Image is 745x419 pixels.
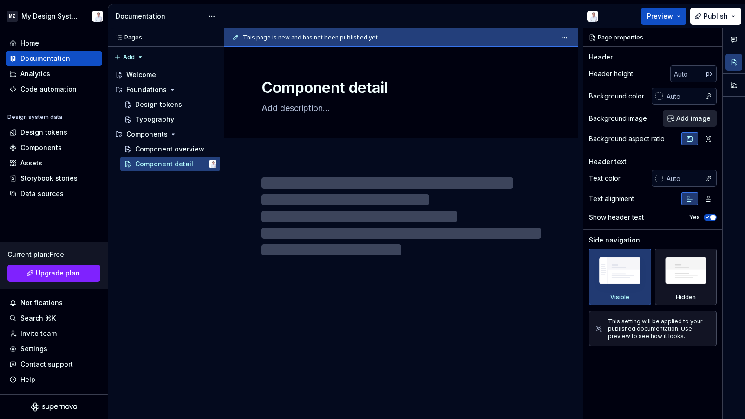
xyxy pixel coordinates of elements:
[135,159,193,169] div: Component detail
[589,114,647,123] div: Background image
[20,158,42,168] div: Assets
[7,250,100,259] div: Current plan : Free
[6,326,102,341] a: Invite team
[31,402,77,412] svg: Supernova Logo
[2,6,106,26] button: MZMy Design SystemChristian Heydt
[20,128,67,137] div: Design tokens
[120,157,220,171] a: Component detailChristian Heydt
[260,77,539,99] textarea: Component detail
[6,311,102,326] button: Search ⌘K
[589,52,613,62] div: Header
[6,186,102,201] a: Data sources
[116,12,203,21] div: Documentation
[20,39,39,48] div: Home
[92,11,103,22] img: Christian Heydt
[20,189,64,198] div: Data sources
[120,112,220,127] a: Typography
[704,12,728,21] span: Publish
[610,294,629,301] div: Visible
[20,360,73,369] div: Contact support
[20,54,70,63] div: Documentation
[6,36,102,51] a: Home
[589,174,621,183] div: Text color
[589,157,627,166] div: Header text
[608,318,711,340] div: This setting will be applied to your published documentation. Use preview to see how it looks.
[20,298,63,308] div: Notifications
[36,268,80,278] span: Upgrade plan
[6,171,102,186] a: Storybook stories
[6,341,102,356] a: Settings
[7,265,100,282] button: Upgrade plan
[135,144,204,154] div: Component overview
[6,372,102,387] button: Help
[6,156,102,170] a: Assets
[663,170,700,187] input: Auto
[655,249,717,305] div: Hidden
[589,134,665,144] div: Background aspect ratio
[243,34,379,41] span: This page is new and has not been published yet.
[6,82,102,97] a: Code automation
[690,8,741,25] button: Publish
[589,213,644,222] div: Show header text
[647,12,673,21] span: Preview
[6,51,102,66] a: Documentation
[120,97,220,112] a: Design tokens
[20,375,35,384] div: Help
[209,160,216,168] img: Christian Heydt
[6,125,102,140] a: Design tokens
[126,70,158,79] div: Welcome!
[663,88,700,105] input: Auto
[20,85,77,94] div: Code automation
[111,67,220,82] a: Welcome!
[111,127,220,142] div: Components
[6,140,102,155] a: Components
[111,51,146,64] button: Add
[689,214,700,221] label: Yes
[21,12,81,21] div: My Design System
[135,100,182,109] div: Design tokens
[20,329,57,338] div: Invite team
[589,92,644,101] div: Background color
[111,82,220,97] div: Foundations
[126,85,167,94] div: Foundations
[135,115,174,124] div: Typography
[126,130,168,139] div: Components
[20,69,50,79] div: Analytics
[20,143,62,152] div: Components
[120,142,220,157] a: Component overview
[6,357,102,372] button: Contact support
[676,294,696,301] div: Hidden
[676,114,711,123] span: Add image
[7,113,62,121] div: Design system data
[589,249,651,305] div: Visible
[6,66,102,81] a: Analytics
[587,11,598,22] img: Christian Heydt
[20,314,56,323] div: Search ⌘K
[7,11,18,22] div: MZ
[706,70,713,78] p: px
[111,34,142,41] div: Pages
[20,174,78,183] div: Storybook stories
[589,194,634,203] div: Text alignment
[20,344,47,354] div: Settings
[670,65,706,82] input: Auto
[641,8,686,25] button: Preview
[123,53,135,61] span: Add
[6,295,102,310] button: Notifications
[663,110,717,127] button: Add image
[589,236,640,245] div: Side navigation
[111,67,220,171] div: Page tree
[589,69,633,79] div: Header height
